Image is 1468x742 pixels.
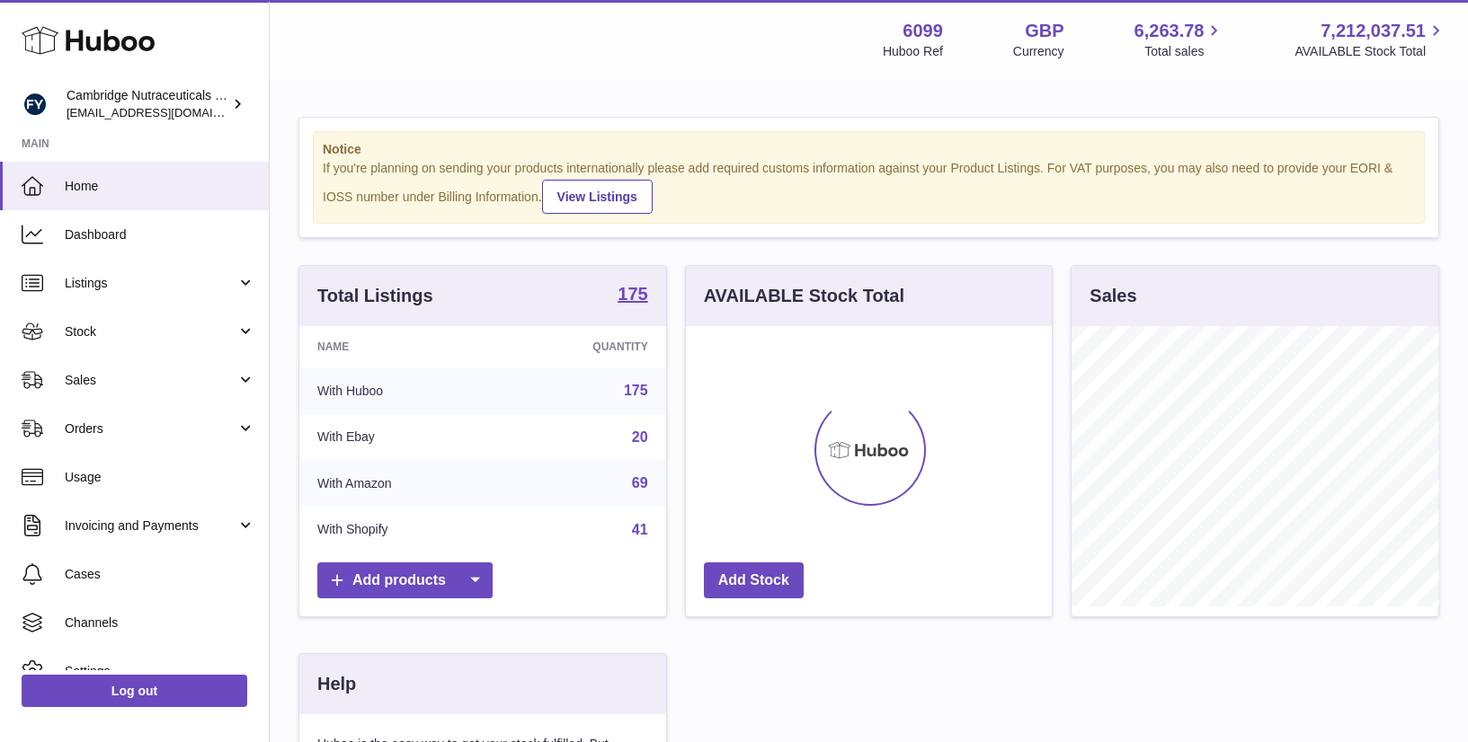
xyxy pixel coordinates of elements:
[317,562,493,599] a: Add products
[618,285,647,303] strong: 175
[1144,43,1224,60] span: Total sales
[704,284,904,308] h3: AVAILABLE Stock Total
[618,285,647,306] a: 175
[632,475,648,490] a: 69
[903,19,943,43] strong: 6099
[65,517,236,534] span: Invoicing and Payments
[299,367,500,414] td: With Huboo
[323,160,1415,214] div: If you're planning on sending your products internationally please add required customs informati...
[1013,43,1064,60] div: Currency
[299,460,500,507] td: With Amazon
[632,522,648,537] a: 41
[1134,19,1225,60] a: 6,263.78 Total sales
[65,226,255,243] span: Dashboard
[500,326,666,367] th: Quantity
[65,178,255,195] span: Home
[22,91,49,118] img: huboo@camnutra.com
[65,275,236,292] span: Listings
[317,672,356,696] h3: Help
[67,87,228,121] div: Cambridge Nutraceuticals Ltd
[1025,19,1063,43] strong: GBP
[65,663,255,680] span: Settings
[883,43,943,60] div: Huboo Ref
[1295,19,1446,60] a: 7,212,037.51 AVAILABLE Stock Total
[1090,284,1136,308] h3: Sales
[323,141,1415,158] strong: Notice
[299,507,500,553] td: With Shopify
[65,420,236,437] span: Orders
[65,469,255,486] span: Usage
[1134,19,1205,43] span: 6,263.78
[704,562,804,599] a: Add Stock
[65,323,236,340] span: Stock
[299,326,500,367] th: Name
[65,614,255,632] span: Channels
[542,180,653,214] a: View Listings
[65,372,236,389] span: Sales
[67,105,264,119] span: [EMAIL_ADDRESS][DOMAIN_NAME]
[632,429,648,445] a: 20
[624,383,648,398] a: 175
[1321,19,1426,43] span: 7,212,037.51
[22,675,247,707] a: Log out
[1295,43,1446,60] span: AVAILABLE Stock Total
[317,284,433,308] h3: Total Listings
[65,566,255,583] span: Cases
[299,414,500,461] td: With Ebay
